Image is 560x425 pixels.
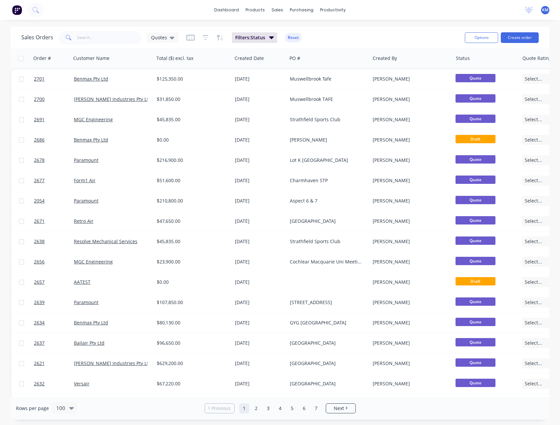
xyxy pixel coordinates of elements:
[525,238,542,245] span: Select...
[373,258,447,265] div: [PERSON_NAME]
[157,218,226,224] div: $47,650.00
[525,380,542,387] span: Select...
[290,380,364,387] div: [GEOGRAPHIC_DATA]
[34,360,45,367] span: 2621
[74,279,91,285] a: AATEST
[525,157,542,164] span: Select...
[290,218,364,224] div: [GEOGRAPHIC_DATA]
[34,374,74,394] a: 2632
[235,177,284,184] div: [DATE]
[21,34,53,41] h1: Sales Orders
[157,258,226,265] div: $23,900.00
[34,96,45,103] span: 2700
[232,32,277,43] button: Filters:Status
[525,299,542,306] span: Select...
[373,96,447,103] div: [PERSON_NAME]
[373,279,447,285] div: [PERSON_NAME]
[456,196,495,204] span: Quote
[242,5,268,15] div: products
[290,137,364,143] div: [PERSON_NAME]
[373,137,447,143] div: [PERSON_NAME]
[373,157,447,164] div: [PERSON_NAME]
[34,231,74,251] a: 2638
[34,279,45,285] span: 2657
[157,76,226,82] div: $125,350.00
[34,177,45,184] span: 2677
[373,380,447,387] div: [PERSON_NAME]
[525,340,542,346] span: Select...
[34,380,45,387] span: 2632
[235,34,265,41] span: Filters: Status
[290,177,364,184] div: Charmhaven STP
[74,238,137,244] a: Resolve Mechanical Services
[290,258,364,265] div: Cochlear Macquarie Uni Meeting Rooms
[235,319,284,326] div: [DATE]
[235,360,284,367] div: [DATE]
[211,5,242,15] a: dashboard
[456,74,495,82] span: Quote
[235,380,284,387] div: [DATE]
[34,258,45,265] span: 2656
[34,198,45,204] span: 2054
[34,211,74,231] a: 2671
[285,33,301,42] button: Reset
[74,380,90,387] a: Versair
[525,137,542,143] span: Select...
[456,277,495,285] span: Draft
[74,76,108,82] a: Benmax Pty Ltd
[34,110,74,130] a: 2691
[74,218,93,224] a: Retro Air
[373,76,447,82] div: [PERSON_NAME]
[235,279,284,285] div: [DATE]
[522,55,552,62] div: Quote Rating
[74,96,151,102] a: [PERSON_NAME] Industries Pty Ltd
[235,258,284,265] div: [DATE]
[290,116,364,123] div: Strathfield Sports Club
[235,299,284,306] div: [DATE]
[456,216,495,224] span: Quote
[456,318,495,326] span: Quote
[151,34,167,41] span: Quotes
[290,96,364,103] div: Muswellbrook TAFE
[373,116,447,123] div: [PERSON_NAME]
[456,176,495,184] span: Quote
[157,177,226,184] div: $51,600.00
[235,116,284,123] div: [DATE]
[290,76,364,82] div: Muswellbrook Tafe
[157,319,226,326] div: $80,130.00
[373,218,447,224] div: [PERSON_NAME]
[235,55,264,62] div: Created Date
[456,257,495,265] span: Quote
[287,403,297,413] a: Page 5
[34,76,45,82] span: 2701
[34,252,74,272] a: 2656
[456,94,495,103] span: Quote
[74,116,113,123] a: MGC Engineering
[34,353,74,373] a: 2621
[456,135,495,143] span: Draft
[34,150,74,170] a: 2678
[235,76,284,82] div: [DATE]
[326,405,355,412] a: Next page
[525,319,542,326] span: Select...
[290,319,364,326] div: GYG [GEOGRAPHIC_DATA]
[157,116,226,123] div: $45,835.00
[34,218,45,224] span: 2671
[34,171,74,191] a: 2677
[235,340,284,346] div: [DATE]
[34,130,74,150] a: 2686
[34,333,74,353] a: 2637
[74,360,151,366] a: [PERSON_NAME] Industries Pty Ltd
[373,360,447,367] div: [PERSON_NAME]
[157,137,226,143] div: $0.00
[235,137,284,143] div: [DATE]
[290,360,364,367] div: [GEOGRAPHIC_DATA]
[157,279,226,285] div: $0.00
[34,69,74,89] a: 2701
[157,360,226,367] div: $629,200.00
[525,218,542,224] span: Select...
[289,55,300,62] div: PO #
[373,340,447,346] div: [PERSON_NAME]
[33,55,51,62] div: Order #
[456,236,495,245] span: Quote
